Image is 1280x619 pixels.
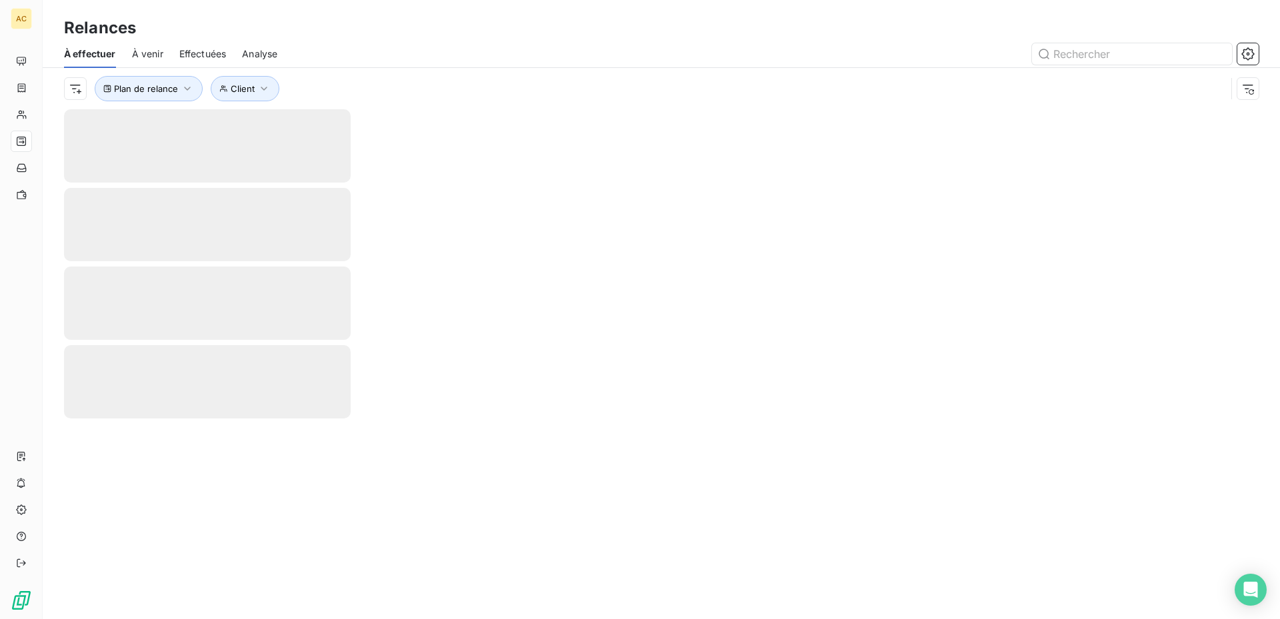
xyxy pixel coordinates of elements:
[132,47,163,61] span: À venir
[114,83,178,94] span: Plan de relance
[179,47,227,61] span: Effectuées
[1032,43,1232,65] input: Rechercher
[1235,574,1267,606] div: Open Intercom Messenger
[64,16,136,40] h3: Relances
[242,47,277,61] span: Analyse
[11,590,32,611] img: Logo LeanPay
[95,76,203,101] button: Plan de relance
[64,47,116,61] span: À effectuer
[11,8,32,29] div: AC
[231,83,255,94] span: Client
[211,76,279,101] button: Client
